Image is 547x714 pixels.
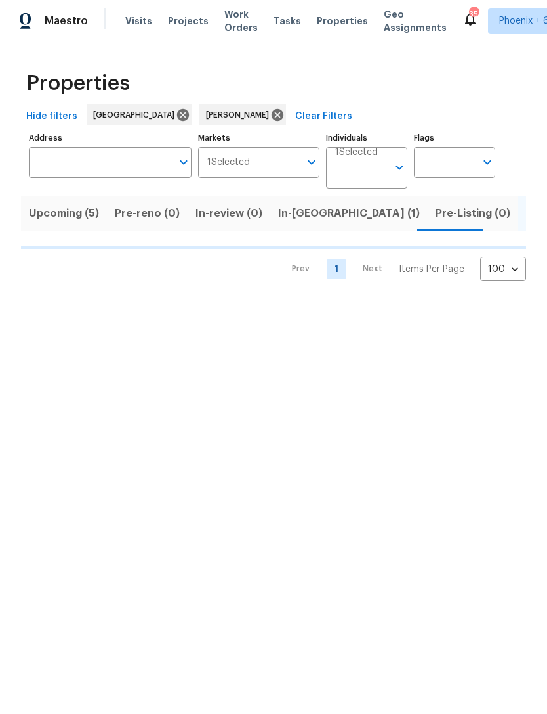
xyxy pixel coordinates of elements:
p: Items Per Page [399,263,464,276]
div: 100 [480,252,526,286]
span: Hide filters [26,108,77,125]
button: Open [390,158,409,177]
nav: Pagination Navigation [279,257,526,281]
span: 1 Selected [207,157,250,168]
label: Markets [198,134,320,142]
span: 1 Selected [335,147,378,158]
button: Open [302,153,321,171]
a: Goto page 1 [327,259,346,279]
div: 35 [469,8,478,21]
span: Upcoming (5) [29,204,99,223]
div: [PERSON_NAME] [199,104,286,125]
label: Address [29,134,192,142]
label: Individuals [326,134,407,142]
span: [PERSON_NAME] [206,108,274,122]
span: Maestro [45,14,88,28]
span: Clear Filters [295,108,352,125]
span: In-review (0) [195,204,262,223]
span: Pre-reno (0) [115,204,180,223]
button: Open [478,153,496,171]
span: Properties [26,77,130,90]
span: [GEOGRAPHIC_DATA] [93,108,180,122]
div: [GEOGRAPHIC_DATA] [87,104,192,125]
span: Work Orders [224,8,258,34]
button: Hide filters [21,104,83,129]
span: Pre-Listing (0) [436,204,510,223]
span: In-[GEOGRAPHIC_DATA] (1) [278,204,420,223]
span: Properties [317,14,368,28]
span: Geo Assignments [384,8,447,34]
button: Open [174,153,193,171]
label: Flags [414,134,495,142]
span: Visits [125,14,152,28]
span: Tasks [273,16,301,26]
span: Projects [168,14,209,28]
button: Clear Filters [290,104,357,129]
